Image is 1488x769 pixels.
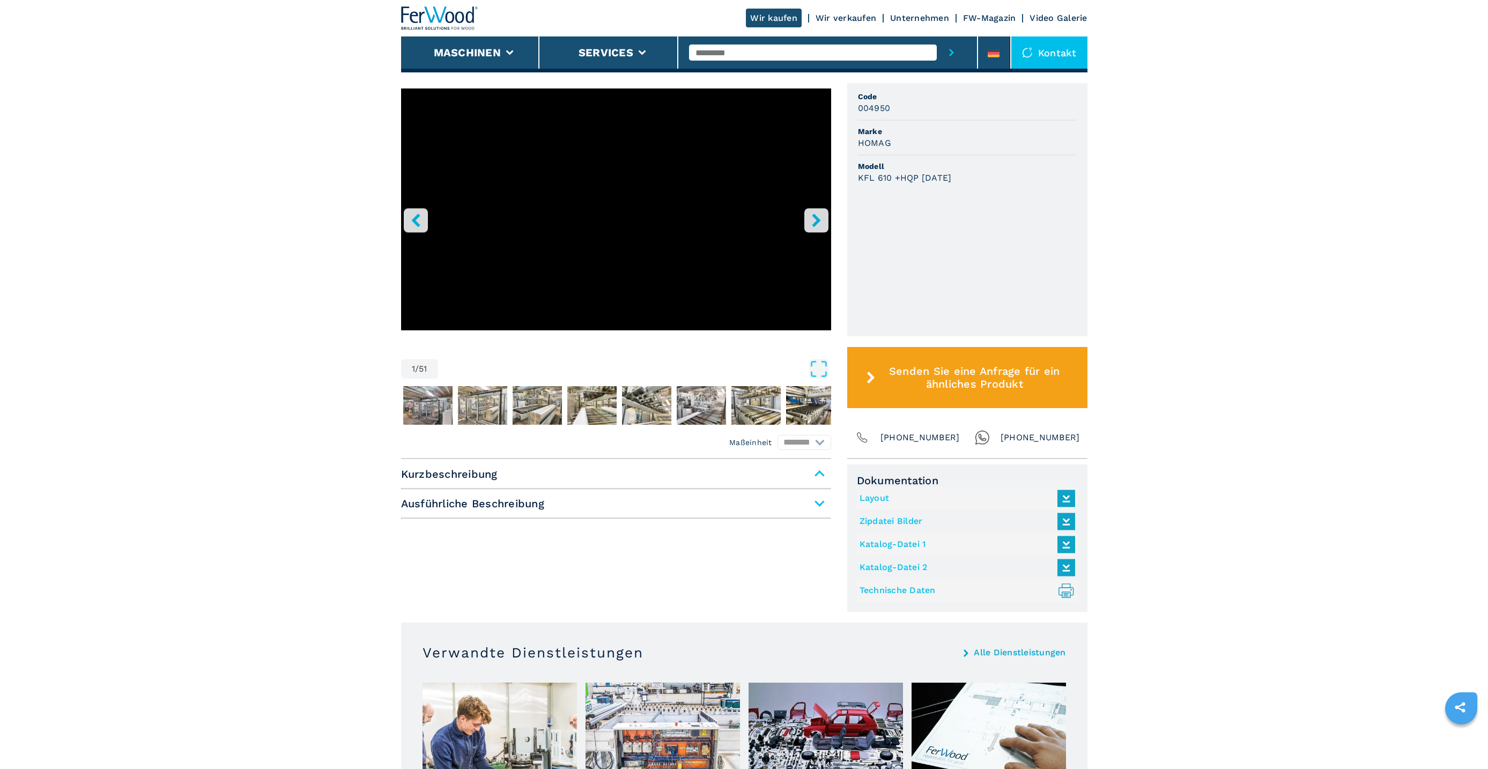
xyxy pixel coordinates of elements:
iframe: Chat [1442,721,1480,761]
h3: Verwandte Dienstleistungen [423,644,643,661]
span: Marke [858,126,1077,137]
a: Katalog-Datei 1 [860,536,1070,553]
img: Kontakt [1022,47,1033,58]
img: 1adf0af460c639e9a8ccf17a42b4351a [403,386,453,425]
a: Wir kaufen [746,9,802,27]
a: Layout [860,490,1070,507]
button: Services [579,46,633,59]
span: [PHONE_NUMBER] [1001,430,1080,445]
a: sharethis [1447,694,1474,721]
span: Modell [858,161,1077,172]
a: Video Galerie [1030,13,1087,23]
div: Go to Slide 1 [401,88,831,349]
a: Unternehmen [890,13,949,23]
span: Code [858,91,1077,102]
button: Go to Slide 3 [456,384,509,427]
img: d0b2efe3581e3a2b3e0a4060ba953fcc [513,386,562,425]
button: submit-button [937,36,966,69]
a: Technische Daten [860,582,1070,600]
em: Maßeinheit [729,437,772,448]
button: left-button [404,208,428,232]
img: ab2dd7907d72c2622d9ceba6ee7113a5 [677,386,726,425]
a: Katalog-Datei 2 [860,559,1070,576]
button: Go to Slide 9 [784,384,838,427]
img: Ferwood [401,6,478,30]
span: / [415,365,419,373]
a: FW-Magazin [963,13,1016,23]
button: Go to Slide 7 [675,384,728,427]
button: right-button [804,208,828,232]
img: 33b60abf131f277ff9aafcadd9bed9fb [458,386,507,425]
span: Senden Sie eine Anfrage für ein ähnliches Produkt [879,365,1069,390]
button: Go to Slide 6 [620,384,673,427]
nav: Thumbnail Navigation [401,384,831,427]
span: [PHONE_NUMBER] [880,430,960,445]
img: 3aa0da627337c38f07d926b161e82f2c [622,386,671,425]
h3: HOMAG [858,137,891,149]
iframe: Kantenanleim- Und Bearbeitungslinien im Einsatz - HOMAG KFL 610 +HQP 11/16/32 - Ferwoodgroup [401,88,831,330]
span: 1 [412,365,415,373]
a: Wir verkaufen [816,13,876,23]
span: 51 [419,365,427,373]
button: Maschinen [434,46,501,59]
a: Alle Dienstleistungen [974,648,1065,657]
span: Ausführliche Beschreibung [401,494,831,513]
img: f398e73efcca388f7b24bdea815f4ef6 [786,386,835,425]
h3: KFL 610 +HQP [DATE] [858,172,952,184]
h3: 004950 [858,102,891,114]
button: Go to Slide 5 [565,384,619,427]
img: c9cd70c7e64b78541953fb991b02126d [731,386,781,425]
a: Zipdatei Bilder [860,513,1070,530]
span: Dokumentation [857,474,1078,487]
button: Go to Slide 8 [729,384,783,427]
img: Phone [855,430,870,445]
button: Open Fullscreen [441,359,828,379]
img: d5bd8a9c299c0c262e2381eb36421dbe [567,386,617,425]
img: Whatsapp [975,430,990,445]
div: Kontakt [1011,36,1087,69]
button: Go to Slide 4 [510,384,564,427]
span: Kurzbeschreibung [401,464,831,484]
button: Senden Sie eine Anfrage für ein ähnliches Produkt [847,347,1087,408]
button: Go to Slide 2 [401,384,455,427]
